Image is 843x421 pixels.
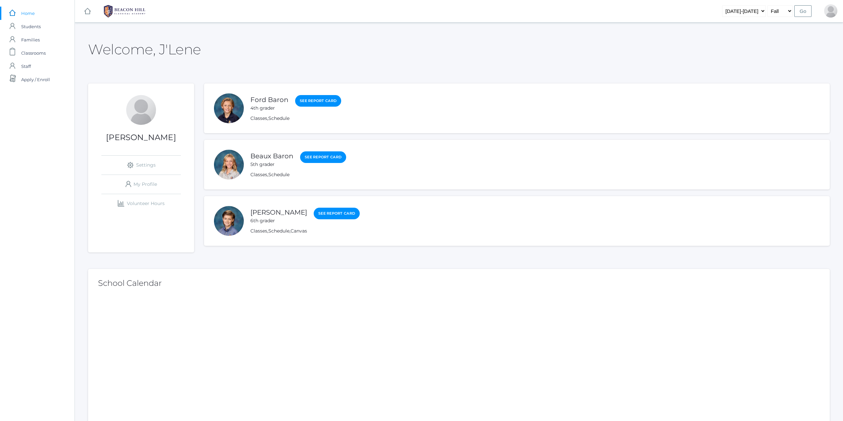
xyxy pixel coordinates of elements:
[794,5,812,17] input: Go
[100,3,149,20] img: 1_BHCALogos-05.png
[21,7,35,20] span: Home
[88,42,201,57] h2: Welcome, J'Lene
[250,152,293,160] a: Beaux Baron
[314,208,360,219] a: See Report Card
[250,228,267,234] a: Classes
[250,96,289,104] a: Ford Baron
[21,60,31,73] span: Staff
[250,115,341,122] div: ,
[214,206,244,236] div: Cruz Baron
[250,217,307,224] div: 6th grader
[268,172,290,178] a: Schedule
[268,115,290,121] a: Schedule
[98,279,820,288] h2: School Calendar
[21,33,40,46] span: Families
[214,93,244,123] div: Ford Baron
[88,133,194,142] h1: [PERSON_NAME]
[300,151,346,163] a: See Report Card
[268,228,290,234] a: Schedule
[101,175,181,194] a: My Profile
[250,171,346,178] div: ,
[126,95,156,125] div: J'Lene Baron
[21,73,50,86] span: Apply / Enroll
[250,105,289,112] div: 4th grader
[250,172,267,178] a: Classes
[824,4,837,18] div: J'Lene Baron
[21,20,41,33] span: Students
[250,115,267,121] a: Classes
[214,150,244,180] div: Beaux Baron
[250,228,360,235] div: , ,
[250,161,293,168] div: 5th grader
[290,228,307,234] a: Canvas
[101,156,181,175] a: Settings
[101,194,181,213] a: Volunteer Hours
[250,208,307,216] a: [PERSON_NAME]
[21,46,46,60] span: Classrooms
[295,95,341,107] a: See Report Card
